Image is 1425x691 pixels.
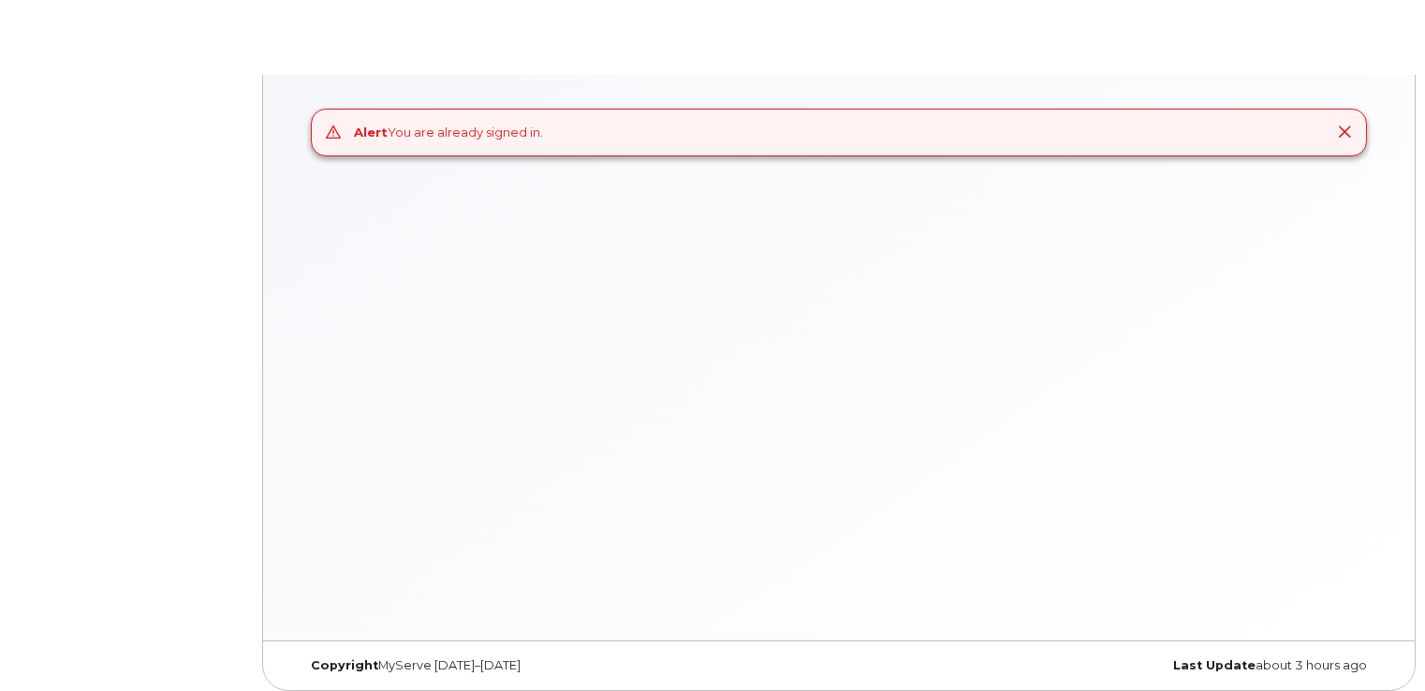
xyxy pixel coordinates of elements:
strong: Last Update [1173,658,1256,672]
div: about 3 hours ago [1020,658,1381,673]
strong: Copyright [311,658,378,672]
div: You are already signed in. [354,124,543,141]
div: MyServe [DATE]–[DATE] [297,658,658,673]
strong: Alert [354,125,388,140]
